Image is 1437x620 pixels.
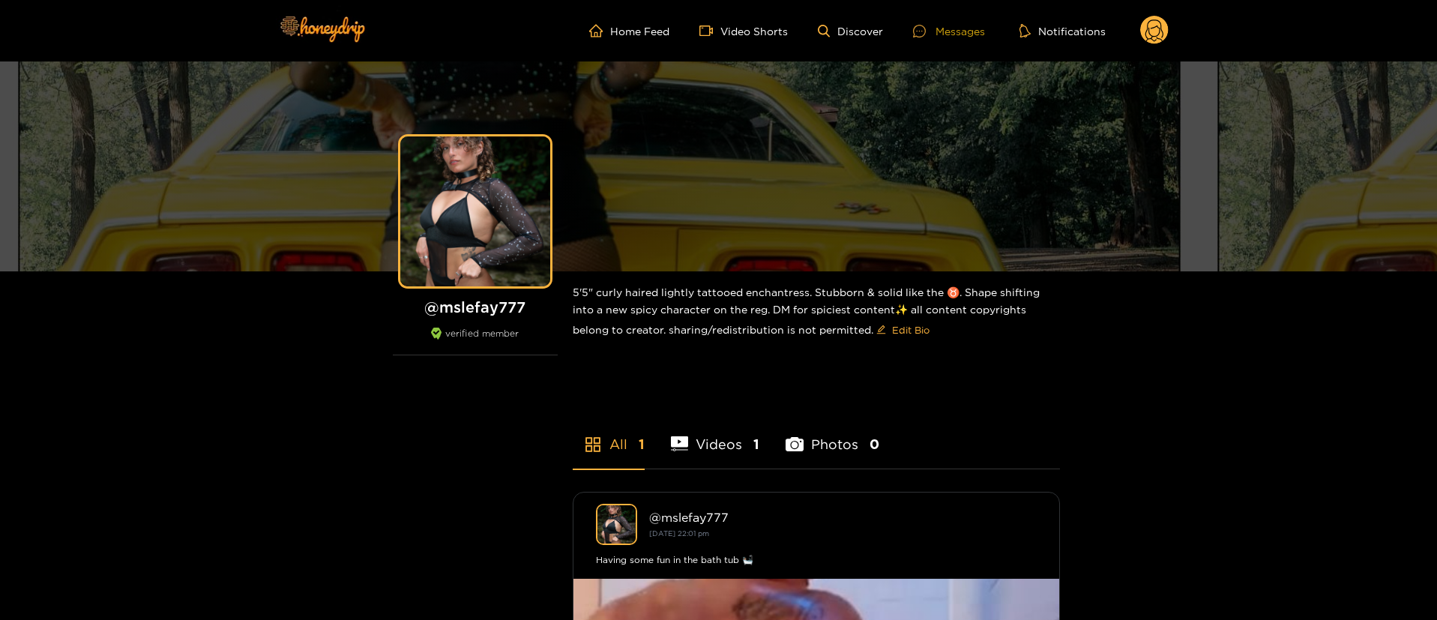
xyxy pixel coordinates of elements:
[596,553,1037,568] div: Having some fun in the bath tub 🛀🏽
[1015,23,1110,38] button: Notifications
[393,328,558,355] div: verified member
[589,24,669,37] a: Home Feed
[639,435,645,454] span: 1
[649,529,709,538] small: [DATE] 22:01 pm
[649,511,1037,524] div: @ mslefay777
[873,318,933,342] button: editEdit Bio
[913,22,985,40] div: Messages
[573,271,1060,354] div: 5'5" curly haired lightly tattooed enchantress. Stubborn & solid like the ♉️. Shape shifting into...
[584,436,602,454] span: appstore
[699,24,720,37] span: video-camera
[786,401,879,469] li: Photos
[699,24,788,37] a: Video Shorts
[892,322,930,337] span: Edit Bio
[818,25,883,37] a: Discover
[870,435,879,454] span: 0
[589,24,610,37] span: home
[876,325,886,336] span: edit
[573,401,645,469] li: All
[393,298,558,316] h1: @ mslefay777
[671,401,760,469] li: Videos
[753,435,759,454] span: 1
[596,504,637,545] img: mslefay777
